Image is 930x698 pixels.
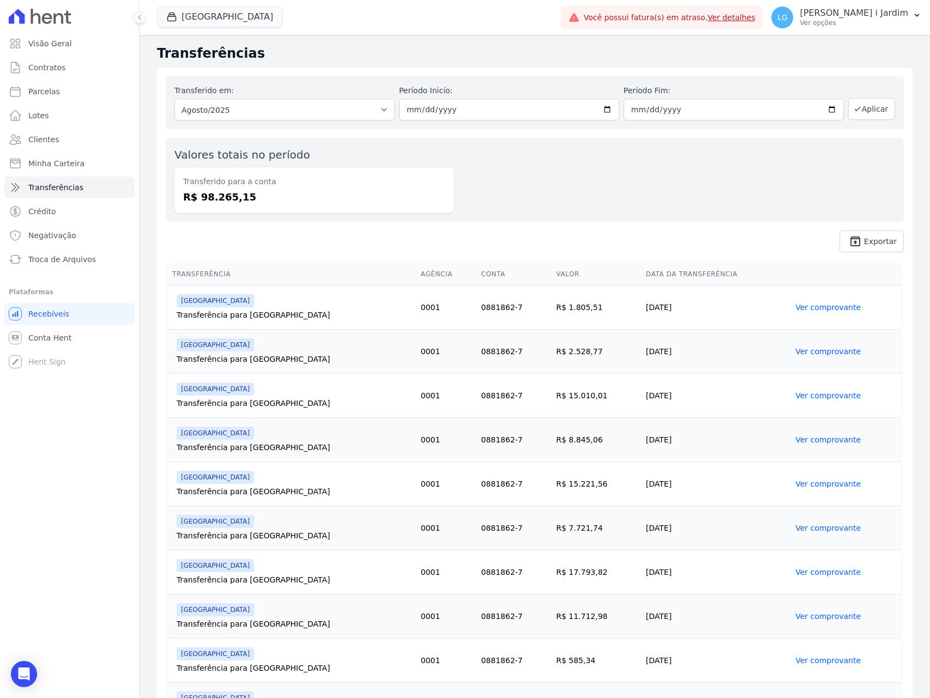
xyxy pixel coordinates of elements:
[4,248,135,270] a: Troca de Arquivos
[552,550,642,594] td: R$ 17.793,82
[795,347,861,356] a: Ver comprovante
[476,418,552,462] td: 0881862-7
[177,427,254,440] span: [GEOGRAPHIC_DATA]
[416,286,477,330] td: 0001
[552,286,642,330] td: R$ 1.805,51
[864,238,897,245] span: Exportar
[552,418,642,462] td: R$ 8.845,06
[795,612,861,621] a: Ver comprovante
[795,480,861,488] a: Ver comprovante
[28,62,65,73] span: Contratos
[476,550,552,594] td: 0881862-7
[416,263,477,286] th: Agência
[28,134,59,145] span: Clientes
[476,594,552,639] td: 0881862-7
[157,44,913,63] h2: Transferências
[177,442,412,453] div: Transferência para [GEOGRAPHIC_DATA]
[177,559,254,572] span: [GEOGRAPHIC_DATA]
[624,85,844,96] label: Período Fim:
[157,7,282,27] button: [GEOGRAPHIC_DATA]
[183,176,445,187] dt: Transferido para a conta
[840,230,904,252] a: unarchive Exportar
[795,435,861,444] a: Ver comprovante
[642,263,791,286] th: Data da Transferência
[476,263,552,286] th: Conta
[708,13,756,22] a: Ver detalhes
[177,471,254,484] span: [GEOGRAPHIC_DATA]
[28,158,84,169] span: Minha Carteira
[795,568,861,576] a: Ver comprovante
[177,574,412,585] div: Transferência para [GEOGRAPHIC_DATA]
[4,105,135,126] a: Lotes
[4,33,135,54] a: Visão Geral
[795,524,861,532] a: Ver comprovante
[4,327,135,349] a: Conta Hent
[4,201,135,222] a: Crédito
[552,594,642,639] td: R$ 11.712,98
[476,639,552,683] td: 0881862-7
[174,86,234,95] label: Transferido em:
[642,506,791,550] td: [DATE]
[552,462,642,506] td: R$ 15.221,56
[183,190,445,204] dd: R$ 98.265,15
[552,506,642,550] td: R$ 7.721,74
[800,8,908,19] p: [PERSON_NAME] i Jardim
[642,286,791,330] td: [DATE]
[476,286,552,330] td: 0881862-7
[795,303,861,312] a: Ver comprovante
[4,129,135,150] a: Clientes
[552,639,642,683] td: R$ 585,34
[11,661,37,687] div: Open Intercom Messenger
[416,594,477,639] td: 0001
[168,263,416,286] th: Transferência
[642,418,791,462] td: [DATE]
[763,2,930,33] button: LG [PERSON_NAME] i Jardim Ver opções
[28,308,69,319] span: Recebíveis
[849,235,862,248] i: unarchive
[642,639,791,683] td: [DATE]
[177,663,412,673] div: Transferência para [GEOGRAPHIC_DATA]
[800,19,908,27] p: Ver opções
[177,618,412,629] div: Transferência para [GEOGRAPHIC_DATA]
[177,515,254,528] span: [GEOGRAPHIC_DATA]
[177,530,412,541] div: Transferência para [GEOGRAPHIC_DATA]
[416,418,477,462] td: 0001
[476,330,552,374] td: 0881862-7
[177,309,412,320] div: Transferência para [GEOGRAPHIC_DATA]
[476,374,552,418] td: 0881862-7
[28,182,83,193] span: Transferências
[28,38,72,49] span: Visão Geral
[642,550,791,594] td: [DATE]
[642,462,791,506] td: [DATE]
[28,254,96,265] span: Troca de Arquivos
[4,177,135,198] a: Transferências
[177,398,412,409] div: Transferência para [GEOGRAPHIC_DATA]
[552,374,642,418] td: R$ 15.010,01
[28,86,60,97] span: Parcelas
[177,383,254,396] span: [GEOGRAPHIC_DATA]
[642,594,791,639] td: [DATE]
[177,647,254,660] span: [GEOGRAPHIC_DATA]
[552,263,642,286] th: Valor
[416,506,477,550] td: 0001
[416,550,477,594] td: 0001
[584,12,756,23] span: Você possui fatura(s) em atraso.
[28,230,76,241] span: Negativação
[416,462,477,506] td: 0001
[177,603,254,616] span: [GEOGRAPHIC_DATA]
[4,81,135,102] a: Parcelas
[416,639,477,683] td: 0001
[177,294,254,307] span: [GEOGRAPHIC_DATA]
[416,330,477,374] td: 0001
[4,303,135,325] a: Recebíveis
[642,374,791,418] td: [DATE]
[476,506,552,550] td: 0881862-7
[399,85,619,96] label: Período Inicío:
[28,332,71,343] span: Conta Hent
[9,286,130,299] div: Plataformas
[28,110,49,121] span: Lotes
[4,153,135,174] a: Minha Carteira
[848,98,895,120] button: Aplicar
[28,206,56,217] span: Crédito
[777,14,788,21] span: LG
